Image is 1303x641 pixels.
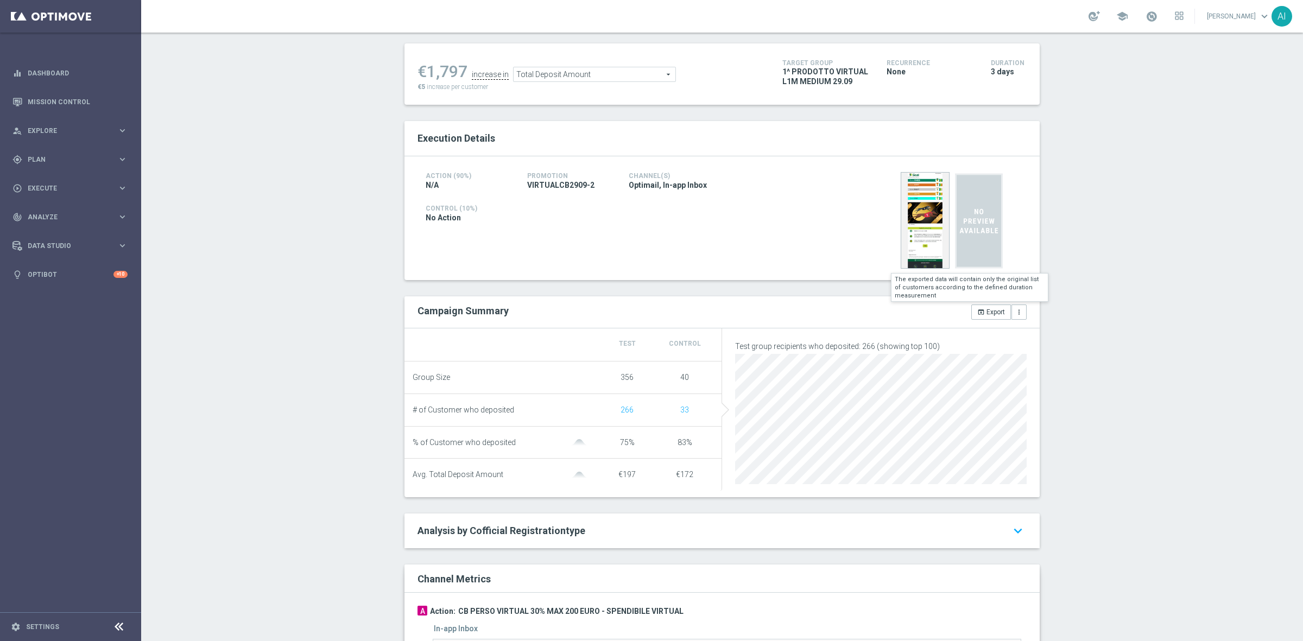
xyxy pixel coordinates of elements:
h2: Channel Metrics [418,573,491,585]
img: gaussianGrey.svg [568,439,590,446]
div: Dashboard [12,59,128,87]
a: Settings [26,624,59,630]
h4: Channel(s) [629,172,714,180]
span: Explore [28,128,117,134]
button: person_search Explore keyboard_arrow_right [12,126,128,135]
i: lightbulb [12,270,22,280]
span: Execute [28,185,117,192]
button: gps_fixed Plan keyboard_arrow_right [12,155,128,164]
a: Mission Control [28,87,128,116]
div: Optibot [12,260,128,289]
div: Plan [12,155,117,164]
i: equalizer [12,68,22,78]
span: Execution Details [418,132,495,144]
span: €172 [676,470,693,479]
span: 40 [680,373,689,382]
div: €1,797 [418,62,467,81]
i: play_circle_outline [12,183,22,193]
span: Analyze [28,214,117,220]
i: track_changes [12,212,22,222]
span: Show unique customers [621,405,634,414]
button: Mission Control [12,98,128,106]
img: gaussianGrey.svg [568,472,590,479]
span: keyboard_arrow_down [1258,10,1270,22]
i: open_in_browser [977,308,985,316]
span: 1^ PRODOTTO VIRTUAL L1M MEDIUM 29.09 [782,67,870,86]
div: +10 [113,271,128,278]
h4: Duration [991,59,1027,67]
img: noPreview.svg [955,172,1003,270]
a: Dashboard [28,59,128,87]
h3: CB PERSO VIRTUAL 30% MAX 200 EURO - SPENDIBILE VIRTUAL [458,606,684,616]
h4: Control (10%) [426,205,815,212]
button: more_vert [1011,304,1027,320]
span: Data Studio [28,243,117,249]
i: keyboard_arrow_right [117,183,128,193]
span: Group Size [413,373,450,382]
span: Avg. Total Deposit Amount [413,470,503,479]
h4: Promotion [527,172,612,180]
i: keyboard_arrow_down [1009,521,1027,541]
button: play_circle_outline Execute keyboard_arrow_right [12,184,128,193]
i: person_search [12,126,22,136]
i: keyboard_arrow_right [117,212,128,222]
span: No Action [426,213,461,223]
i: more_vert [1015,308,1023,316]
button: equalizer Dashboard [12,69,128,78]
p: Test group recipients who deposited: 266 (showing top 100) [735,341,1027,351]
span: €197 [618,470,636,479]
div: Channel Metrics [418,571,1033,586]
span: 83% [678,438,692,447]
span: 3 days [991,67,1014,77]
div: Data Studio [12,241,117,251]
span: % of Customer who deposited [413,438,516,447]
span: Control [669,340,701,347]
div: Analyze [12,212,117,222]
img: 36569.jpeg [901,172,950,269]
span: Optimail, In-app Inbox [629,180,707,190]
i: keyboard_arrow_right [117,154,128,164]
span: €5 [418,83,425,91]
h3: Action: [430,606,456,616]
a: Optibot [28,260,113,289]
h4: Recurrence [887,59,975,67]
span: Plan [28,156,117,163]
div: increase in [472,70,509,80]
h5: In-app Inbox [434,624,478,633]
span: Show unique customers [680,405,689,414]
span: 75% [620,438,635,447]
button: lightbulb Optibot +10 [12,270,128,279]
h2: Campaign Summary [418,305,509,316]
h4: Target Group [782,59,870,67]
span: N/A [426,180,439,190]
div: Explore [12,126,117,136]
a: Analysis by Cofficial Registrationtype keyboard_arrow_down [418,524,1027,537]
span: None [887,67,906,77]
button: open_in_browser Export [971,304,1011,320]
button: Data Studio keyboard_arrow_right [12,242,128,250]
span: Analysis by Cofficial Registrationtype [418,525,585,536]
i: gps_fixed [12,155,22,164]
div: A [418,606,427,615]
span: increase per customer [427,83,488,91]
span: school [1116,10,1128,22]
i: keyboard_arrow_right [117,240,128,251]
a: [PERSON_NAME]keyboard_arrow_down [1206,8,1272,24]
div: Mission Control [12,87,128,116]
span: VIRTUALCB2909-2 [527,180,594,190]
div: Execute [12,183,117,193]
h4: Action (90%) [426,172,511,180]
button: track_changes Analyze keyboard_arrow_right [12,213,128,221]
span: Test [619,340,636,347]
i: settings [11,622,21,632]
span: 356 [621,373,634,382]
div: AI [1272,6,1292,27]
